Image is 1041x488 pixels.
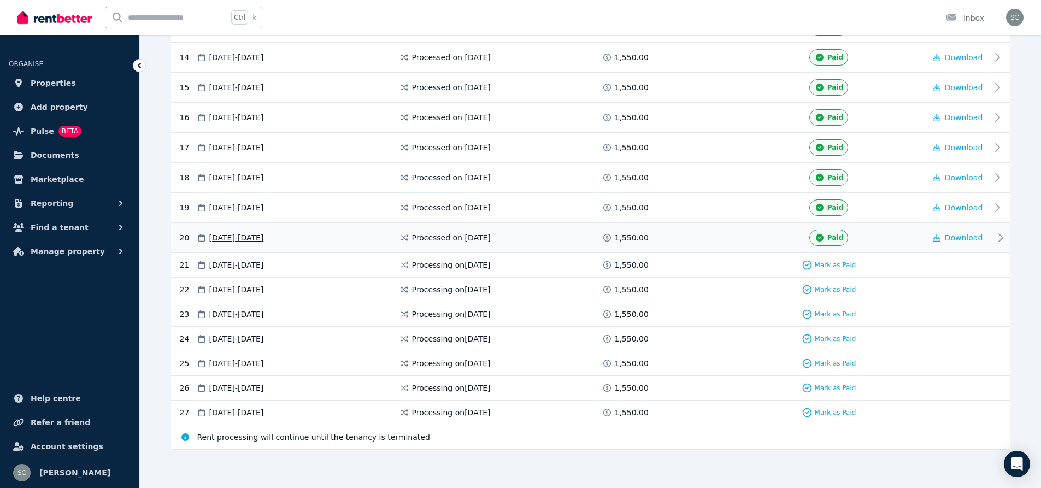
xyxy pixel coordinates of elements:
[945,143,983,152] span: Download
[945,53,983,62] span: Download
[412,358,491,369] span: Processing on [DATE]
[827,53,843,62] span: Paid
[209,407,264,418] span: [DATE] - [DATE]
[412,232,491,243] span: Processed on [DATE]
[180,49,196,66] div: 14
[58,126,81,137] span: BETA
[815,384,856,392] span: Mark as Paid
[615,284,649,295] span: 1,550.00
[180,139,196,156] div: 17
[31,392,81,405] span: Help centre
[209,309,264,320] span: [DATE] - [DATE]
[933,172,983,183] button: Download
[180,358,196,369] div: 25
[827,233,843,242] span: Paid
[231,10,248,25] span: Ctrl
[615,333,649,344] span: 1,550.00
[615,407,649,418] span: 1,550.00
[252,13,256,22] span: k
[209,112,264,123] span: [DATE] - [DATE]
[9,144,131,166] a: Documents
[815,261,856,269] span: Mark as Paid
[933,52,983,63] button: Download
[39,466,110,479] span: [PERSON_NAME]
[412,260,491,271] span: Processing on [DATE]
[615,82,649,93] span: 1,550.00
[9,240,131,262] button: Manage property
[946,13,984,23] div: Inbox
[412,52,491,63] span: Processed on [DATE]
[615,232,649,243] span: 1,550.00
[180,309,196,320] div: 23
[412,333,491,344] span: Processing on [DATE]
[412,172,491,183] span: Processed on [DATE]
[815,359,856,368] span: Mark as Paid
[31,101,88,114] span: Add property
[209,260,264,271] span: [DATE] - [DATE]
[31,440,103,453] span: Account settings
[945,233,983,242] span: Download
[815,408,856,417] span: Mark as Paid
[209,333,264,344] span: [DATE] - [DATE]
[615,383,649,393] span: 1,550.00
[615,202,649,213] span: 1,550.00
[31,221,89,234] span: Find a tenant
[209,232,264,243] span: [DATE] - [DATE]
[13,464,31,481] img: Samantha Chilcott
[9,216,131,238] button: Find a tenant
[31,77,76,90] span: Properties
[615,309,649,320] span: 1,550.00
[412,202,491,213] span: Processed on [DATE]
[827,113,843,122] span: Paid
[1006,9,1024,26] img: Samantha Chilcott
[209,202,264,213] span: [DATE] - [DATE]
[209,358,264,369] span: [DATE] - [DATE]
[180,407,196,418] div: 27
[9,60,43,68] span: ORGANISE
[209,383,264,393] span: [DATE] - [DATE]
[180,79,196,96] div: 15
[615,52,649,63] span: 1,550.00
[933,202,983,213] button: Download
[615,142,649,153] span: 1,550.00
[180,260,196,271] div: 21
[209,52,264,63] span: [DATE] - [DATE]
[31,245,105,258] span: Manage property
[615,358,649,369] span: 1,550.00
[209,172,264,183] span: [DATE] - [DATE]
[9,411,131,433] a: Refer a friend
[9,168,131,190] a: Marketplace
[412,142,491,153] span: Processed on [DATE]
[815,334,856,343] span: Mark as Paid
[412,82,491,93] span: Processed on [DATE]
[197,432,430,443] span: Rent processing will continue until the tenancy is terminated
[815,310,856,319] span: Mark as Paid
[827,203,843,212] span: Paid
[945,83,983,92] span: Download
[180,169,196,186] div: 18
[933,232,983,243] button: Download
[412,309,491,320] span: Processing on [DATE]
[933,142,983,153] button: Download
[9,96,131,118] a: Add property
[945,113,983,122] span: Download
[31,416,90,429] span: Refer a friend
[933,82,983,93] button: Download
[31,149,79,162] span: Documents
[933,112,983,123] button: Download
[31,197,73,210] span: Reporting
[180,284,196,295] div: 22
[180,199,196,216] div: 19
[615,260,649,271] span: 1,550.00
[945,203,983,212] span: Download
[209,142,264,153] span: [DATE] - [DATE]
[17,9,92,26] img: RentBetter
[827,173,843,182] span: Paid
[31,125,54,138] span: Pulse
[827,143,843,152] span: Paid
[1004,451,1030,477] div: Open Intercom Messenger
[9,192,131,214] button: Reporting
[412,383,491,393] span: Processing on [DATE]
[31,173,84,186] span: Marketplace
[209,284,264,295] span: [DATE] - [DATE]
